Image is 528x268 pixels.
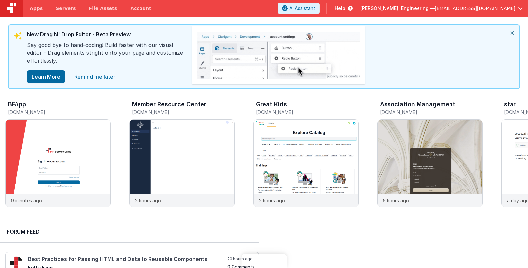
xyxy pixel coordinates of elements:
p: 2 hours ago [259,197,285,204]
div: New Drag N' Drop Editor - Beta Preview [27,30,185,41]
i: close [505,25,519,41]
span: [PERSON_NAME]' Engineering — [360,5,435,12]
a: close [70,70,119,83]
h3: Member Resource Center [132,101,206,108]
span: AI Assistant [289,5,315,12]
h5: [DOMAIN_NAME] [380,110,483,115]
span: [EMAIL_ADDRESS][DOMAIN_NAME] [435,5,515,12]
button: Learn More [27,70,65,83]
button: [PERSON_NAME]' Engineering — [EMAIL_ADDRESS][DOMAIN_NAME] [360,5,523,12]
h3: Association Management [380,101,455,108]
span: File Assets [89,5,117,12]
iframe: Marker.io feedback button [241,254,287,268]
span: Servers [56,5,76,12]
div: Say good bye to hand-coding! Build faster with our visual editor – Drag elements stright onto you... [27,41,185,70]
h5: [DOMAIN_NAME] [132,110,235,115]
h5: [DOMAIN_NAME] [8,110,111,115]
h2: Forum Feed [7,228,252,236]
button: AI Assistant [278,3,320,14]
h4: Best Practices for Passing HTML and Data to Reusable Components [28,256,226,262]
p: 5 hours ago [383,197,409,204]
h3: Great Kids [256,101,287,108]
h5: [DOMAIN_NAME] [256,110,359,115]
span: Apps [30,5,43,12]
h3: star [504,101,516,108]
h3: BFApp [8,101,26,108]
span: Help [335,5,345,12]
p: 2 hours ago [135,197,161,204]
h5: 20 hours ago [227,256,255,262]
